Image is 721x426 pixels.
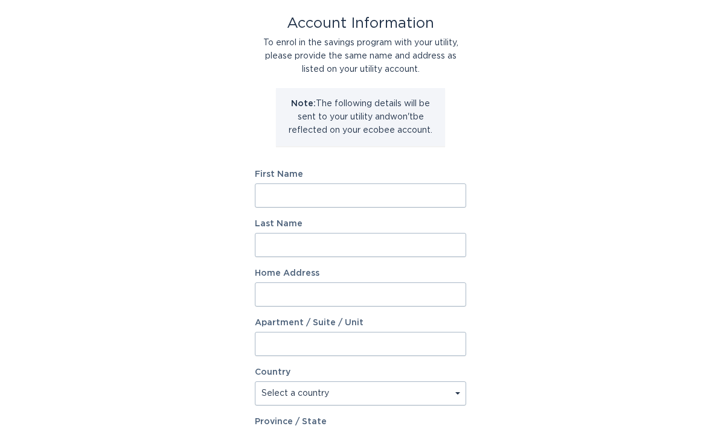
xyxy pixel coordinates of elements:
label: First Name [255,170,466,179]
label: Apartment / Suite / Unit [255,319,466,327]
label: Last Name [255,220,466,228]
label: Country [255,368,290,377]
p: The following details will be sent to your utility and won't be reflected on your ecobee account. [285,97,436,137]
label: Home Address [255,269,466,278]
strong: Note: [291,100,316,108]
label: Province / State [255,418,327,426]
div: To enrol in the savings program with your utility, please provide the same name and address as li... [255,36,466,76]
div: Account Information [255,17,466,30]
